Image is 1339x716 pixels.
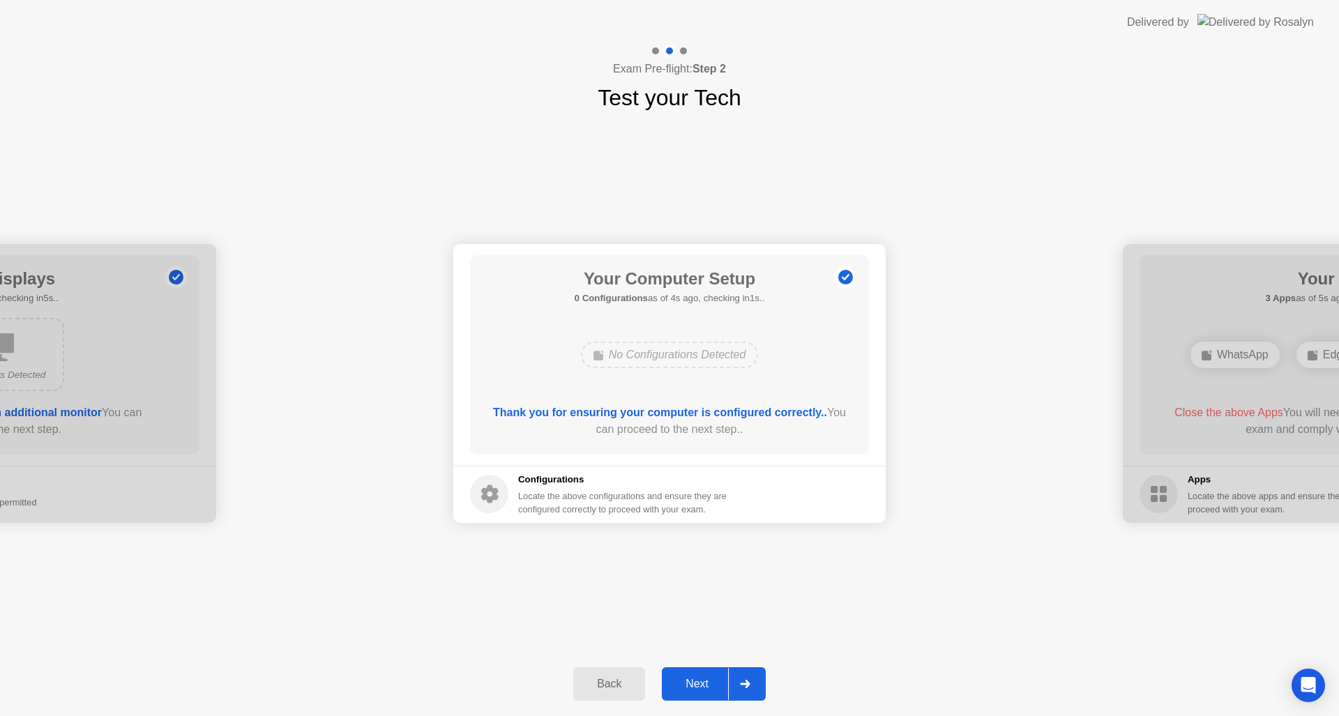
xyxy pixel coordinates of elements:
div: Back [577,678,641,690]
h1: Test your Tech [598,81,741,114]
div: Delivered by [1127,14,1189,31]
div: You can proceed to the next step.. [490,404,849,438]
img: Delivered by Rosalyn [1197,14,1314,30]
button: Next [662,667,766,701]
button: Back [573,667,645,701]
b: 0 Configurations [575,293,648,303]
div: No Configurations Detected [581,342,759,368]
h5: Configurations [518,473,729,487]
b: Step 2 [693,63,726,75]
div: Locate the above configurations and ensure they are configured correctly to proceed with your exam. [518,489,729,516]
h1: Your Computer Setup [575,266,765,291]
h4: Exam Pre-flight: [613,61,726,77]
div: Next [666,678,728,690]
h5: as of 4s ago, checking in1s.. [575,291,765,305]
div: Open Intercom Messenger [1292,669,1325,702]
b: Thank you for ensuring your computer is configured correctly.. [493,406,827,418]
